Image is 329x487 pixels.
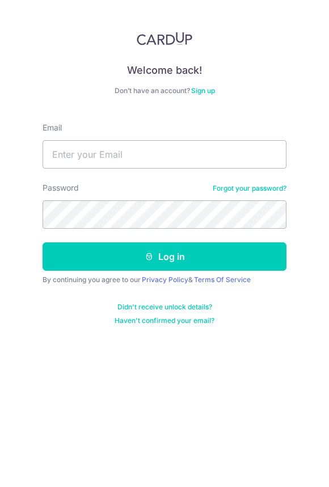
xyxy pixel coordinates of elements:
button: Log in [43,242,286,271]
a: Forgot your password? [213,184,286,193]
input: Enter your Email [43,140,286,169]
img: CardUp Logo [137,32,192,45]
div: By continuing you agree to our & [43,275,286,284]
a: Sign up [191,86,215,95]
label: Password [43,182,79,194]
a: Terms Of Service [194,275,251,284]
a: Didn't receive unlock details? [117,303,212,312]
a: Privacy Policy [142,275,188,284]
div: Don’t have an account? [43,86,286,95]
label: Email [43,122,62,133]
a: Haven't confirmed your email? [115,316,214,325]
h4: Welcome back! [43,64,286,77]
